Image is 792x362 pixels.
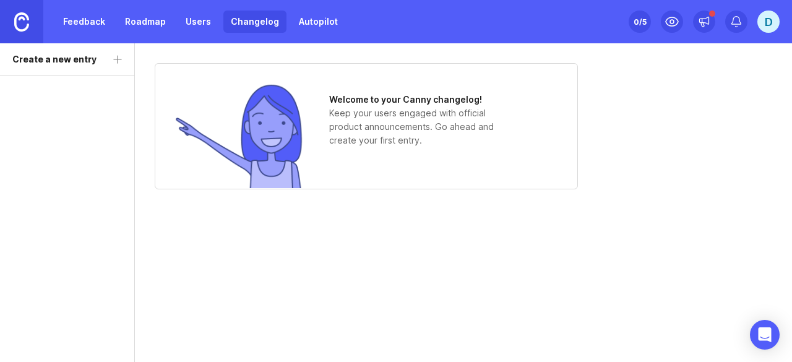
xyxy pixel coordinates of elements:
[12,53,97,66] div: Create a new entry
[56,11,113,33] a: Feedback
[329,106,515,147] p: Keep your users engaged with official product announcements. Go ahead and create your first entry.
[118,11,173,33] a: Roadmap
[750,320,780,350] div: Open Intercom Messenger
[634,13,647,30] div: 0 /5
[223,11,286,33] a: Changelog
[174,83,304,188] img: no entries
[178,11,218,33] a: Users
[629,11,651,33] button: 0/5
[291,11,345,33] a: Autopilot
[329,93,515,106] h1: Welcome to your Canny changelog!
[757,11,780,33] button: D
[14,12,29,32] img: Canny Home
